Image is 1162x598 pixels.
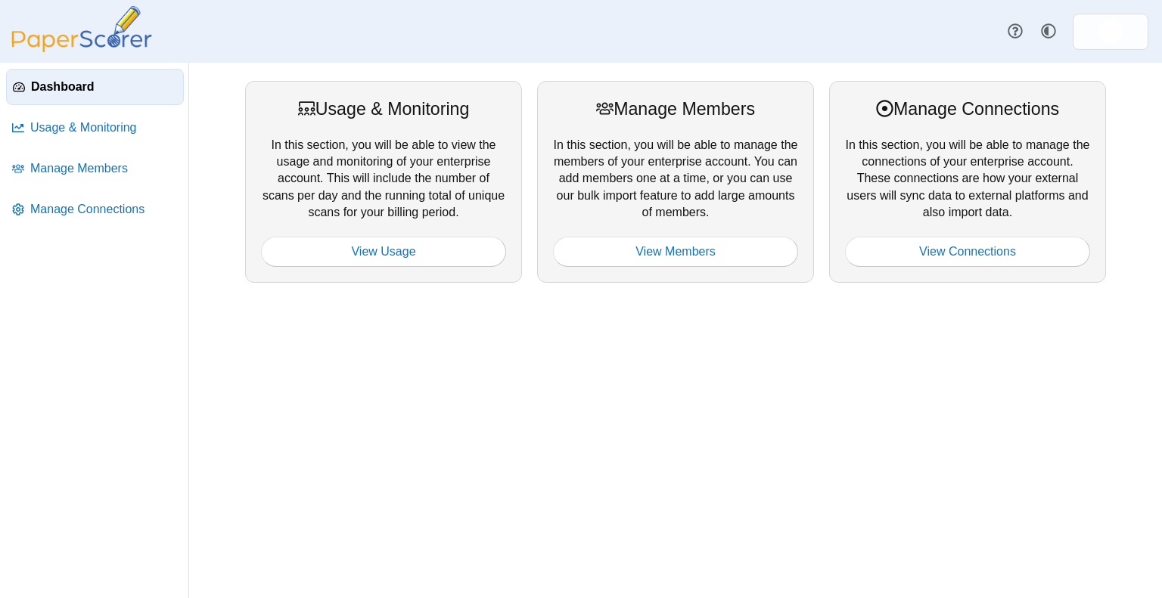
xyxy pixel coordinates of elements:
a: Dashboard [6,69,184,105]
a: Manage Connections [6,191,184,228]
a: ps.Cr07iTQyhowsecUX [1073,14,1148,50]
span: Dashboard [31,79,177,95]
a: Usage & Monitoring [6,110,184,146]
span: Usage & Monitoring [30,119,178,136]
img: PaperScorer [6,6,157,52]
a: View Connections [845,237,1090,267]
a: View Members [553,237,798,267]
span: Manage Members [30,160,178,177]
div: In this section, you will be able to view the usage and monitoring of your enterprise account. Th... [245,81,522,283]
div: Usage & Monitoring [261,97,506,121]
a: Manage Members [6,150,184,187]
a: PaperScorer [6,42,157,54]
span: Manage Connections [30,201,178,218]
a: View Usage [261,237,506,267]
div: Manage Connections [845,97,1090,121]
div: In this section, you will be able to manage the members of your enterprise account. You can add m... [537,81,814,283]
img: ps.Cr07iTQyhowsecUX [1098,20,1123,44]
div: In this section, you will be able to manage the connections of your enterprise account. These con... [829,81,1106,283]
span: Chris Howatt [1098,20,1123,44]
div: Manage Members [553,97,798,121]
